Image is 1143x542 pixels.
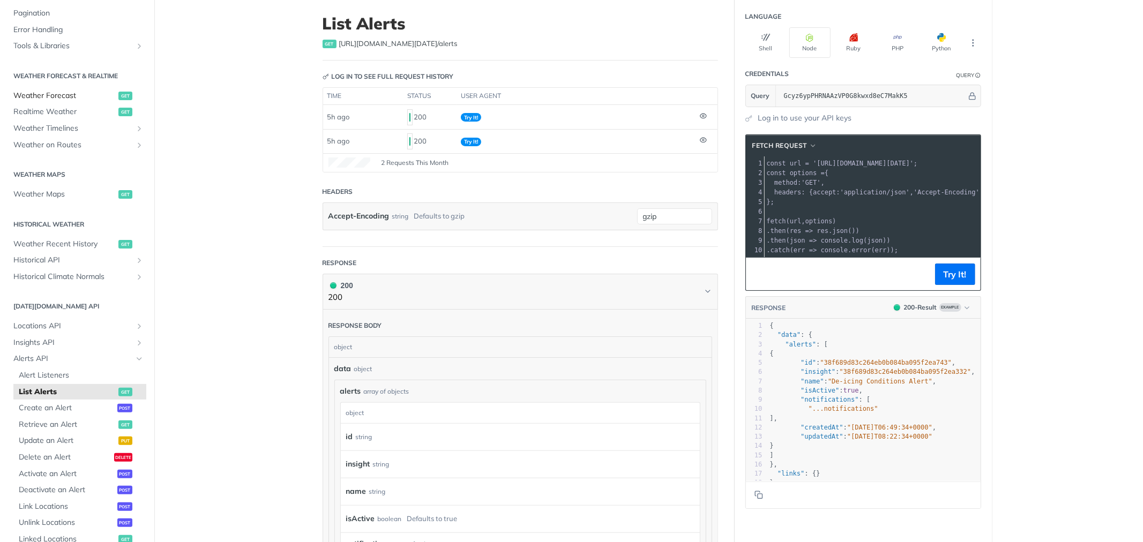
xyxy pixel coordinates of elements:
[746,469,763,478] div: 17
[13,321,132,332] span: Locations API
[19,517,115,528] span: Unlink Locations
[767,189,1011,196] span: : { : , : }
[801,378,824,385] span: "name"
[118,108,132,116] span: get
[746,404,763,413] div: 10
[323,40,337,48] span: get
[346,511,375,526] label: isActive
[746,451,763,460] div: 15
[767,160,786,167] span: const
[13,8,144,19] span: Pagination
[801,396,858,403] span: "notifications"
[939,303,961,312] span: Example
[328,280,712,304] button: 200 200200
[118,92,132,100] span: get
[13,123,132,134] span: Weather Timelines
[330,282,337,289] span: 200
[704,287,712,296] svg: Chevron
[328,208,390,224] label: Accept-Encoding
[323,73,329,80] svg: Key
[746,236,764,245] div: 9
[767,198,775,206] span: };
[801,424,843,431] span: "createdAt"
[785,341,816,348] span: "alerts"
[877,27,918,58] button: PHP
[805,217,833,225] span: options
[746,358,763,367] div: 5
[843,387,859,394] span: true
[13,499,146,515] a: Link Locationspost
[809,405,878,412] span: "...notifications"
[832,227,848,235] span: json
[805,227,813,235] span: =>
[746,432,763,441] div: 13
[770,322,774,329] span: {
[118,190,132,199] span: get
[13,189,116,200] span: Weather Maps
[771,227,786,235] span: then
[461,138,481,146] span: Try It!
[770,331,813,338] span: : {
[414,208,465,224] div: Defaults to gzip
[746,414,763,423] div: 11
[801,359,816,366] span: "id"
[771,246,790,254] span: catch
[339,39,458,49] span: https://api.tomorrow.io/v4/alerts
[117,404,132,412] span: post
[802,179,821,186] span: 'GET'
[118,388,132,396] span: get
[746,395,763,404] div: 9
[461,113,481,122] span: Try It!
[8,104,146,120] a: Realtime Weatherget
[770,424,937,431] span: : ,
[8,236,146,252] a: Weather Recent Historyget
[751,266,766,282] button: Copy to clipboard
[770,368,975,375] span: : ,
[813,160,914,167] span: '[URL][DOMAIN_NAME][DATE]'
[746,367,763,377] div: 6
[770,451,774,459] span: ]
[746,340,763,349] div: 3
[323,258,357,268] div: Response
[770,415,778,422] span: ],
[770,350,774,357] span: {
[794,246,805,254] span: err
[767,169,829,177] span: {
[746,159,764,168] div: 1
[921,27,962,58] button: Python
[875,246,887,254] span: err
[770,396,871,403] span: : [
[323,72,454,81] div: Log in to see full request history
[8,351,146,367] a: Alerts APIHide subpages for Alerts API
[779,85,967,107] input: apikey
[378,511,402,526] div: boolean
[13,466,146,482] a: Activate an Alertpost
[135,124,144,133] button: Show subpages for Weather Timelines
[13,353,132,364] span: Alerts API
[356,429,372,445] div: string
[767,227,860,235] span: . ( . ())
[8,88,146,104] a: Weather Forecastget
[746,460,763,469] div: 16
[888,302,975,313] button: 200200-ResultExample
[774,179,797,186] span: method
[329,337,709,357] div: object
[8,121,146,137] a: Weather TimelinesShow subpages for Weather Timelines
[770,442,774,449] span: }
[746,423,763,432] div: 12
[19,419,116,430] span: Retrieve an Alert
[770,470,820,477] span: : {}
[746,187,764,197] div: 4
[852,246,871,254] span: error
[8,71,146,81] h2: Weather Forecast & realtime
[847,424,932,431] span: "[DATE]T06:49:34+0000"
[976,73,981,78] i: Information
[13,384,146,400] a: List Alertsget
[828,378,932,385] span: "De-icing Conditions Alert"
[409,137,410,146] span: 200
[770,387,863,394] span: : ,
[346,456,370,472] label: insight
[407,511,458,526] div: Defaults to true
[13,400,146,416] a: Create an Alertpost
[967,91,978,101] button: Hide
